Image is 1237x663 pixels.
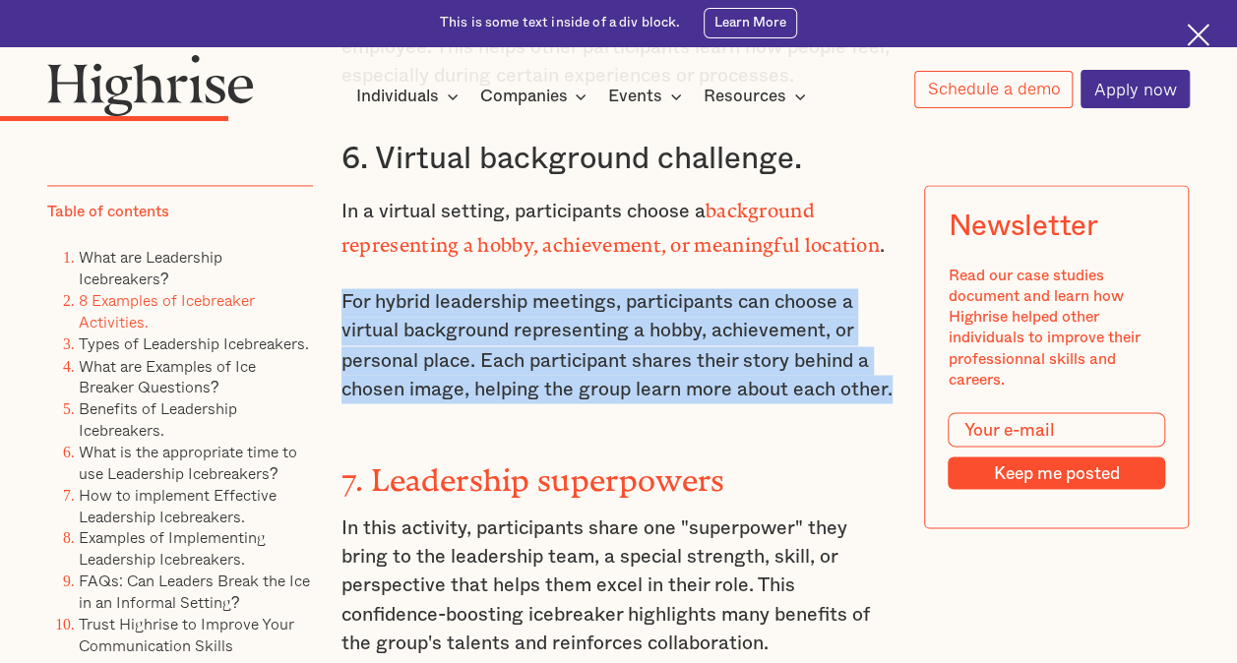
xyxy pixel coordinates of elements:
[949,210,1098,243] div: Newsletter
[341,461,725,481] strong: 7. Leadership superpowers
[341,140,897,178] h3: 6. Virtual background challenge.
[914,71,1074,108] a: Schedule a demo
[949,412,1165,489] form: Modal Form
[79,331,309,355] a: Types of Leadership Icebreakers.
[356,85,439,108] div: Individuals
[704,85,786,108] div: Resources
[704,85,812,108] div: Resources
[79,395,237,441] a: Benefits of Leadership Icebreakers.
[79,482,277,527] a: How to implement Effective Leadership Icebreakers.
[341,513,897,658] p: In this activity, participants share one "superpower" they bring to the leadership team, a specia...
[479,85,592,108] div: Companies
[47,54,254,116] img: Highrise logo
[79,439,297,484] a: What is the appropriate time to use Leadership Icebreakers?
[79,568,310,613] a: FAQs: Can Leaders Break the Ice in an Informal Setting?
[608,85,662,108] div: Events
[949,412,1165,447] input: Your e-mail
[949,456,1165,489] input: Keep me posted
[949,266,1165,389] div: Read our case studies document and learn how Highrise helped other individuals to improve their p...
[79,352,256,397] a: What are Examples of Ice Breaker Questions?
[1187,24,1209,46] img: Cross icon
[608,85,688,108] div: Events
[79,524,266,570] a: Examples of Implementing Leadership Icebreakers.
[47,202,169,222] div: Table of contents
[704,8,797,37] a: Learn More
[356,85,464,108] div: Individuals
[79,245,222,290] a: What are Leadership Icebreakers?
[440,14,681,32] div: This is some text inside of a div block.
[341,192,897,262] p: In a virtual setting, participants choose a .
[79,288,255,333] a: 8 Examples of Icebreaker Activities.
[79,611,294,656] a: Trust Highrise to Improve Your Communication Skills
[479,85,567,108] div: Companies
[341,288,897,404] p: For hybrid leadership meetings, participants can choose a virtual background representing a hobby...
[1081,70,1190,108] a: Apply now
